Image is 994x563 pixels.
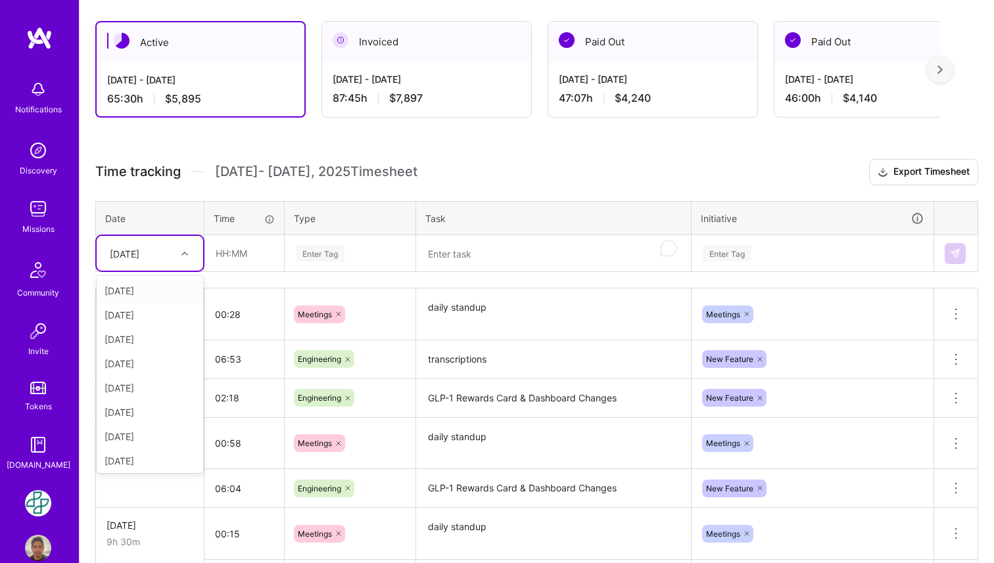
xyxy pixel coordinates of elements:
[97,303,203,327] div: [DATE]
[20,164,57,177] div: Discovery
[114,33,130,49] img: Active
[25,137,51,164] img: discovery
[296,243,344,263] div: Enter Tag
[97,376,203,400] div: [DATE]
[28,344,49,358] div: Invite
[15,102,62,116] div: Notifications
[204,471,284,506] input: HH:MM
[706,393,753,403] span: New Feature
[298,309,332,319] span: Meetings
[25,318,51,344] img: Invite
[298,438,332,448] span: Meetings
[333,91,521,105] div: 87:45 h
[333,32,348,48] img: Invoiced
[785,91,973,105] div: 46:00 h
[559,72,747,86] div: [DATE] - [DATE]
[298,393,341,403] span: Engineering
[22,222,55,236] div: Missions
[17,286,59,300] div: Community
[97,22,304,62] div: Active
[30,382,46,394] img: tokens
[25,399,52,413] div: Tokens
[950,248,960,259] img: Submit
[559,32,575,48] img: Paid Out
[7,458,70,472] div: [DOMAIN_NAME]
[97,351,203,376] div: [DATE]
[204,426,284,461] input: HH:MM
[25,76,51,102] img: bell
[878,166,888,179] i: icon Download
[333,72,521,86] div: [DATE] - [DATE]
[22,254,54,286] img: Community
[204,516,284,551] input: HH:MM
[106,535,193,549] div: 9h 30m
[204,380,284,415] input: HH:MM
[417,470,690,507] textarea: GLP-1 Rewards Card & Dashboard Changes
[706,309,740,319] span: Meetings
[25,196,51,222] img: teamwork
[869,159,978,185] button: Export Timesheet
[22,490,55,516] a: Counter Health: Team for Counter Health
[774,22,983,62] div: Paid Out
[26,26,53,50] img: logo
[96,201,204,235] th: Date
[25,490,51,516] img: Counter Health: Team for Counter Health
[703,243,751,263] div: Enter Tag
[389,91,423,105] span: $7,897
[559,91,747,105] div: 47:07 h
[322,22,531,62] div: Invoiced
[97,279,203,303] div: [DATE]
[706,438,740,448] span: Meetings
[97,424,203,449] div: [DATE]
[298,529,332,539] span: Meetings
[417,419,690,468] textarea: daily standup
[615,91,651,105] span: $4,240
[298,484,341,493] span: Engineering
[97,400,203,424] div: [DATE]
[843,91,877,105] span: $4,140
[204,342,284,376] input: HH:MM
[25,432,51,458] img: guide book
[214,212,275,225] div: Time
[95,164,181,180] span: Time tracking
[165,92,201,106] span: $5,895
[785,32,801,48] img: Paid Out
[706,484,753,493] span: New Feature
[107,92,294,106] div: 65:30 h
[298,354,341,364] span: Engineering
[110,246,139,260] div: [DATE]
[937,65,943,74] img: right
[215,164,417,180] span: [DATE] - [DATE] , 2025 Timesheet
[107,73,294,87] div: [DATE] - [DATE]
[204,297,284,332] input: HH:MM
[205,236,283,271] input: HH:MM
[97,327,203,351] div: [DATE]
[106,518,193,532] div: [DATE]
[785,72,973,86] div: [DATE] - [DATE]
[417,290,690,339] textarea: daily standup
[417,380,690,417] textarea: GLP-1 Rewards Card & Dashboard Changes
[417,236,690,271] textarea: To enrich screen reader interactions, please activate Accessibility in Grammarly extension settings
[417,509,690,558] textarea: daily standup
[25,535,51,561] img: User Avatar
[417,342,690,378] textarea: transcriptions
[706,354,753,364] span: New Feature
[285,201,416,235] th: Type
[416,201,692,235] th: Task
[706,529,740,539] span: Meetings
[181,250,188,257] i: icon Chevron
[22,535,55,561] a: User Avatar
[548,22,757,62] div: Paid Out
[97,449,203,473] div: [DATE]
[701,211,924,226] div: Initiative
